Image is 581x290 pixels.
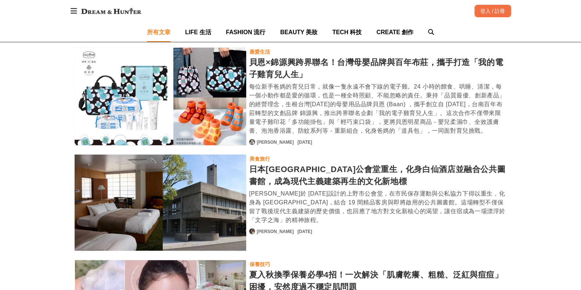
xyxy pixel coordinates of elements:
div: [DATE] [297,139,312,146]
a: Avatar [249,228,255,234]
div: [DATE] [297,228,312,235]
a: Avatar [249,139,255,145]
img: Dream & Hunter [78,4,145,18]
a: 美食旅行 [249,154,270,163]
span: 所有文章 [147,29,171,35]
span: CREATE 創作 [376,29,413,35]
span: BEAUTY 美妝 [280,29,318,35]
div: 最愛生活 [250,48,270,56]
a: TECH 科技 [332,22,362,42]
div: 登入 / 註冊 [474,5,511,17]
img: Avatar [250,139,255,144]
a: FASHION 流行 [226,22,266,42]
span: TECH 科技 [332,29,362,35]
span: LIFE 生活 [185,29,211,35]
a: 日本伊賀上野市公會堂重生，化身白仙酒店並融合公共圖書館，成為現代主義建築再生的文化新地標 [75,154,246,251]
a: CREATE 創作 [376,22,413,42]
a: 貝恩×錦源興跨界聯名！台灣母嬰品牌與百年布莊，攜手打造「我的電子雞育兒人生」每位新手爸媽的育兒日常，就像一隻永遠不會下線的電子雞。24 小時的餵食、哄睡、清潔，每一個小動作都是愛的循環，也是一種... [249,56,507,135]
a: LIFE 生活 [185,22,211,42]
a: [PERSON_NAME] [257,228,294,235]
a: 保養技巧 [249,260,270,269]
div: 保養技巧 [250,260,270,268]
img: Avatar [250,229,255,234]
a: 所有文章 [147,22,171,42]
a: 日本[GEOGRAPHIC_DATA]公會堂重生，化身白仙酒店並融合公共圖書館，成為現代主義建築再生的文化新地標[PERSON_NAME]於 [DATE]設計的上野市公會堂，在市民保存運動與公私... [249,163,507,225]
a: 貝恩×錦源興跨界聯名！台灣母嬰品牌與百年布莊，攜手打造「我的電子雞育兒人生」 [75,47,246,146]
div: 每位新手爸媽的育兒日常，就像一隻永遠不會下線的電子雞。24 小時的餵食、哄睡、清潔，每一個小動作都是愛的循環，也是一種全時照顧、不能忽略的責任。秉持「品質最優、創新產品」的經營理念，生根台灣[D... [249,82,507,135]
div: 貝恩×錦源興跨界聯名！台灣母嬰品牌與百年布莊，攜手打造「我的電子雞育兒人生」 [249,56,507,80]
a: [PERSON_NAME] [257,139,294,146]
span: FASHION 流行 [226,29,266,35]
a: 最愛生活 [249,47,270,56]
div: 美食旅行 [250,155,270,163]
div: 日本[GEOGRAPHIC_DATA]公會堂重生，化身白仙酒店並融合公共圖書館，成為現代主義建築再生的文化新地標 [249,163,507,187]
div: [PERSON_NAME]於 [DATE]設計的上野市公會堂，在市民保存運動與公私協力下得以重生，化身為 [GEOGRAPHIC_DATA]，結合 19 間精品客房與即將啟用的公共圖書館。這場轉... [249,189,507,225]
a: BEAUTY 美妝 [280,22,318,42]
